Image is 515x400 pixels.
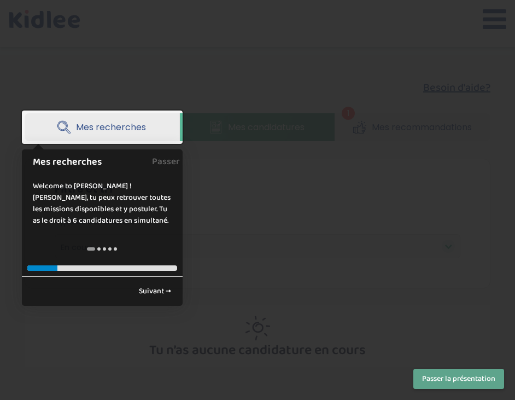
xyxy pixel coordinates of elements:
div: Welcome to [PERSON_NAME] ! [PERSON_NAME], tu peux retrouver toutes les missions disponibles et y ... [22,170,183,237]
a: Mes recherches [25,113,179,141]
h1: Mes recherches [33,155,158,170]
a: Suivant → [133,282,177,300]
a: Passer [152,149,180,174]
span: Mes recherches [76,120,146,134]
button: Passer la présentation [413,369,504,389]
